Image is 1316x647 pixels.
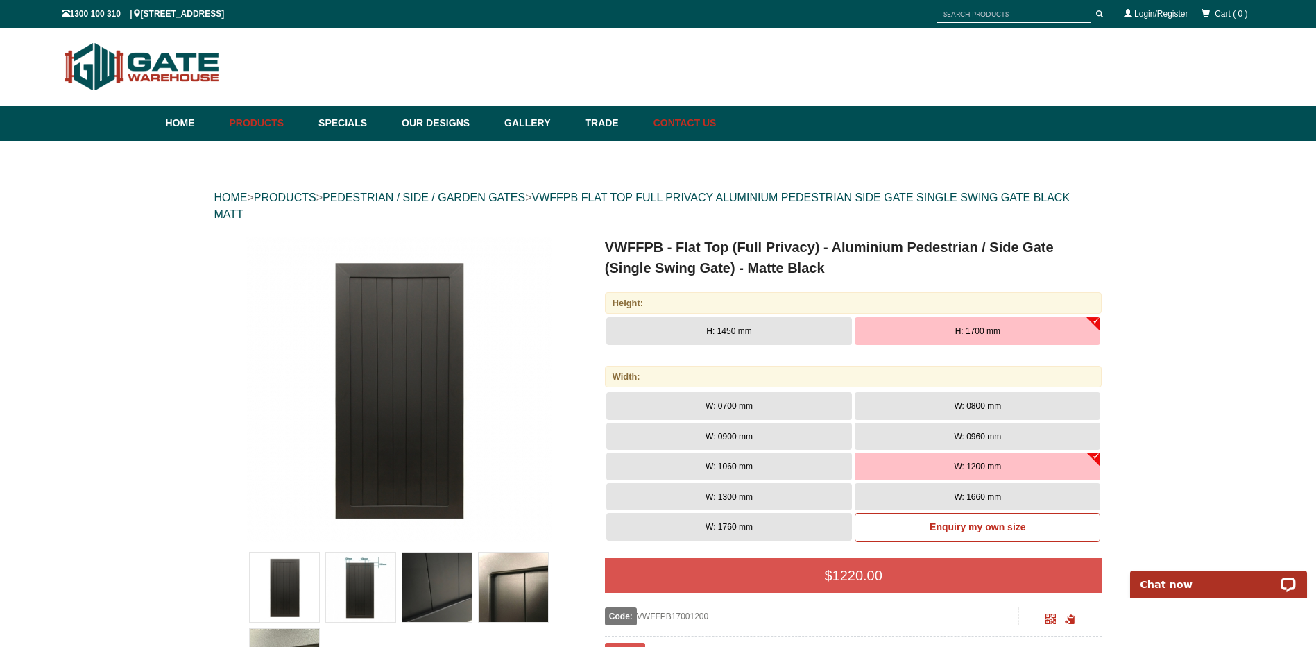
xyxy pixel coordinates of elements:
[214,192,248,203] a: HOME
[216,237,583,542] a: VWFFPB - Flat Top (Full Privacy) - Aluminium Pedestrian / Side Gate (Single Swing Gate) - Matte B...
[606,392,852,420] button: W: 0700 mm
[954,432,1001,442] span: W: 0960 mm
[606,483,852,511] button: W: 1300 mm
[855,317,1100,345] button: H: 1700 mm
[954,401,1001,411] span: W: 0800 mm
[1134,9,1188,19] a: Login/Register
[62,9,225,19] span: 1300 100 310 | [STREET_ADDRESS]
[326,553,395,622] img: VWFFPB - Flat Top (Full Privacy) - Aluminium Pedestrian / Side Gate (Single Swing Gate) - Matte B...
[855,423,1100,451] button: W: 0960 mm
[706,401,753,411] span: W: 0700 mm
[1065,614,1075,625] span: Click to copy the URL
[855,513,1100,542] a: Enquiry my own size
[1215,9,1247,19] span: Cart ( 0 )
[855,453,1100,480] button: W: 1200 mm
[606,513,852,541] button: W: 1760 mm
[1045,616,1056,625] a: Click to enlarge and scan to share.
[706,522,753,532] span: W: 1760 mm
[605,292,1102,314] div: Height:
[955,326,1000,336] span: H: 1700 mm
[706,462,753,471] span: W: 1060 mm
[62,35,223,99] img: Gate Warehouse
[254,192,316,203] a: PRODUCTS
[937,6,1091,23] input: SEARCH PRODUCTS
[855,392,1100,420] button: W: 0800 mm
[1121,555,1316,598] iframe: LiveChat chat widget
[647,106,717,141] a: Contact Us
[323,192,525,203] a: PEDESTRIAN / SIDE / GARDEN GATES
[706,432,753,442] span: W: 0900 mm
[930,521,1025,532] b: Enquiry my own size
[311,106,395,141] a: Specials
[605,607,637,625] span: Code:
[606,317,852,345] button: H: 1450 mm
[605,366,1102,387] div: Width:
[606,453,852,480] button: W: 1060 mm
[497,106,578,141] a: Gallery
[250,553,319,622] img: VWFFPB - Flat Top (Full Privacy) - Aluminium Pedestrian / Side Gate (Single Swing Gate) - Matte B...
[479,553,548,622] img: VWFFPB - Flat Top (Full Privacy) - Aluminium Pedestrian / Side Gate (Single Swing Gate) - Matte B...
[706,492,753,502] span: W: 1300 mm
[402,553,472,622] img: VWFFPB - Flat Top (Full Privacy) - Aluminium Pedestrian / Side Gate (Single Swing Gate) - Matte B...
[214,192,1070,220] a: VWFFPB FLAT TOP FULL PRIVACY ALUMINIUM PEDESTRIAN SIDE GATE SINGLE SWING GATE BLACK MATT
[395,106,497,141] a: Our Designs
[605,607,1019,625] div: VWFFPB17001200
[166,106,223,141] a: Home
[605,558,1102,593] div: $
[223,106,312,141] a: Products
[578,106,646,141] a: Trade
[954,462,1001,471] span: W: 1200 mm
[605,237,1102,278] h1: VWFFPB - Flat Top (Full Privacy) - Aluminium Pedestrian / Side Gate (Single Swing Gate) - Matte B...
[832,568,882,583] span: 1220.00
[246,237,552,542] img: VWFFPB - Flat Top (Full Privacy) - Aluminium Pedestrian / Side Gate (Single Swing Gate) - Matte B...
[214,176,1102,237] div: > > >
[706,326,751,336] span: H: 1450 mm
[855,483,1100,511] button: W: 1660 mm
[954,492,1001,502] span: W: 1660 mm
[606,423,852,451] button: W: 0900 mm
